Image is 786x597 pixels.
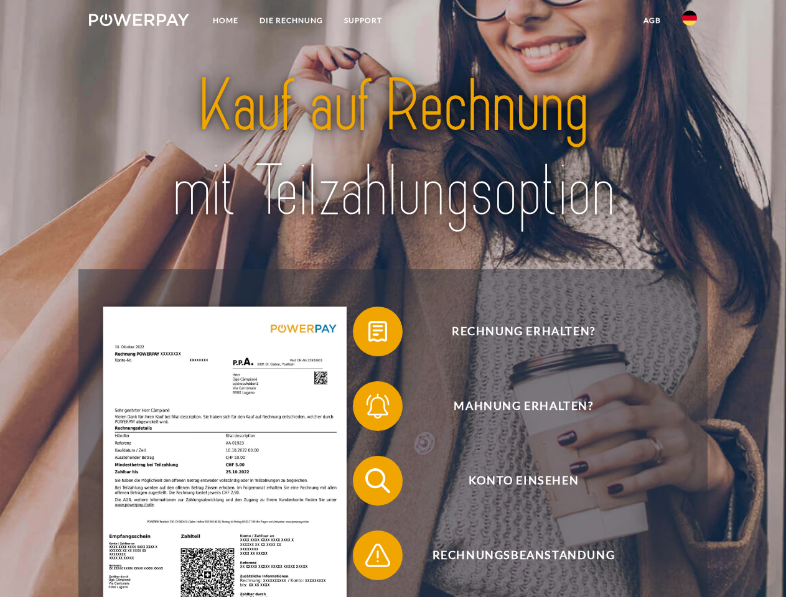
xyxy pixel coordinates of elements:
span: Rechnungsbeanstandung [371,530,676,580]
button: Rechnung erhalten? [353,307,676,356]
img: logo-powerpay-white.svg [89,14,189,26]
img: qb_bill.svg [362,316,393,347]
a: SUPPORT [334,9,393,32]
span: Konto einsehen [371,456,676,506]
img: qb_bell.svg [362,391,393,422]
iframe: Button to launch messaging window [736,547,776,587]
a: DIE RECHNUNG [249,9,334,32]
a: Home [202,9,249,32]
span: Rechnung erhalten? [371,307,676,356]
img: qb_warning.svg [362,540,393,571]
img: de [682,11,697,25]
a: agb [633,9,671,32]
button: Rechnungsbeanstandung [353,530,676,580]
span: Mahnung erhalten? [371,381,676,431]
img: qb_search.svg [362,465,393,496]
img: title-powerpay_de.svg [119,60,667,238]
button: Mahnung erhalten? [353,381,676,431]
button: Konto einsehen [353,456,676,506]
